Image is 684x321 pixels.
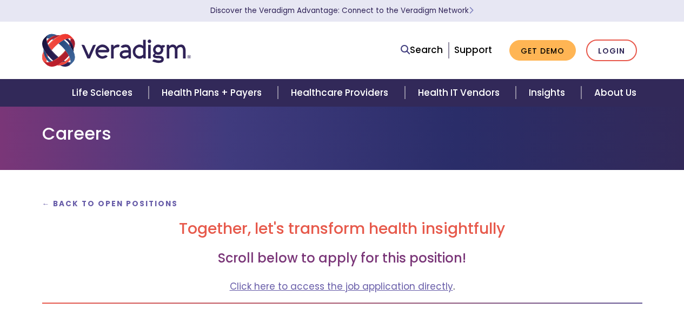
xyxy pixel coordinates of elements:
p: . [42,279,642,294]
a: Get Demo [509,40,576,61]
a: Support [454,43,492,56]
a: Insights [516,79,581,107]
a: Life Sciences [59,79,149,107]
h2: Together, let's transform health insightfully [42,220,642,238]
h1: Careers [42,123,642,144]
a: Health Plans + Payers [149,79,278,107]
h3: Scroll below to apply for this position! [42,251,642,266]
a: Health IT Vendors [405,79,516,107]
a: Search [401,43,443,57]
a: Discover the Veradigm Advantage: Connect to the Veradigm NetworkLearn More [210,5,474,16]
a: Healthcare Providers [278,79,404,107]
a: Click here to access the job application directly [230,280,453,293]
img: Veradigm logo [42,32,191,68]
a: About Us [581,79,649,107]
span: Learn More [469,5,474,16]
a: Login [586,40,637,62]
a: ← Back to Open Positions [42,199,178,209]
